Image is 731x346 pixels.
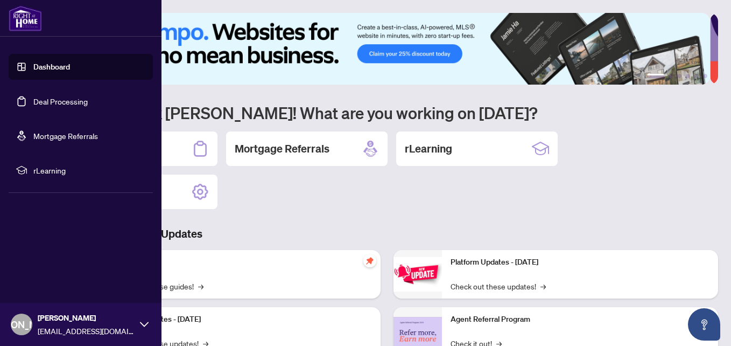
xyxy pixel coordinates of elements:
p: Agent Referral Program [451,314,709,326]
span: pushpin [363,254,376,267]
p: Self-Help [113,257,372,268]
button: 3 [677,74,681,78]
h3: Brokerage & Industry Updates [56,226,718,241]
p: Platform Updates - [DATE] [451,257,709,268]
a: Deal Processing [33,96,88,106]
button: 1 [647,74,664,78]
a: Mortgage Referrals [33,131,98,141]
span: → [540,280,546,292]
h2: Mortgage Referrals [235,141,329,156]
button: 4 [686,74,690,78]
p: Platform Updates - [DATE] [113,314,372,326]
span: rLearning [33,164,145,176]
a: Check out these updates!→ [451,280,546,292]
span: → [198,280,203,292]
button: 5 [694,74,699,78]
img: Platform Updates - June 23, 2025 [393,257,442,291]
span: [EMAIL_ADDRESS][DOMAIN_NAME] [38,325,135,337]
img: logo [9,5,42,31]
h2: rLearning [405,141,452,156]
button: Open asap [688,308,720,341]
a: Dashboard [33,62,70,72]
img: Slide 0 [56,13,710,85]
button: 2 [669,74,673,78]
button: 6 [703,74,707,78]
h1: Welcome back [PERSON_NAME]! What are you working on [DATE]? [56,102,718,123]
span: [PERSON_NAME] [38,312,135,324]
